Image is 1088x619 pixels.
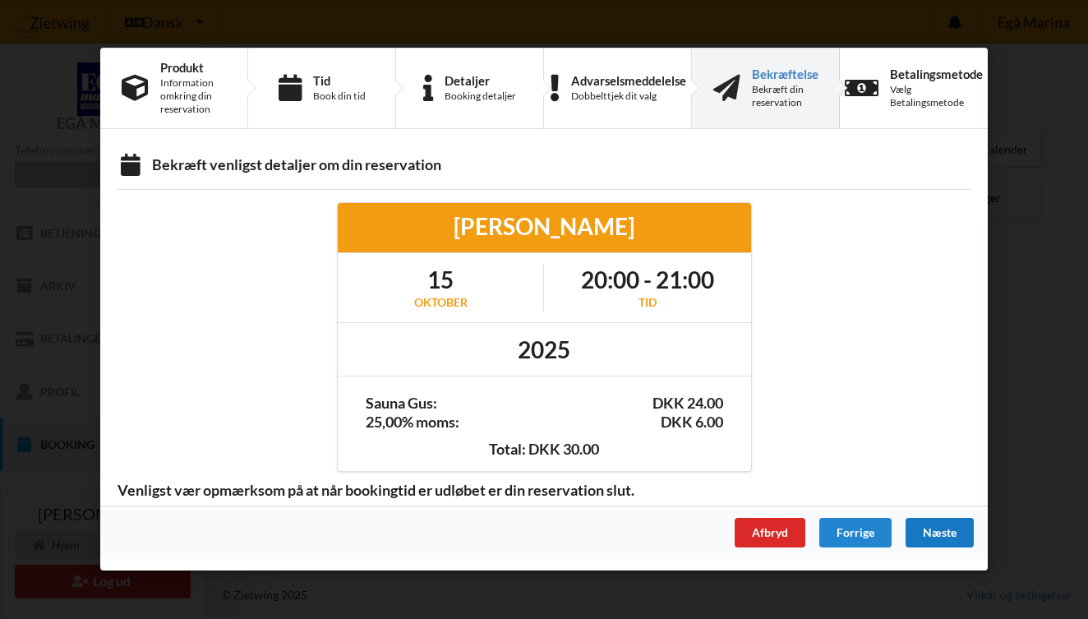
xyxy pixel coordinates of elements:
div: Vælg Betalingsmetode [890,83,983,109]
div: Bekræft venligst detaljer om din reservation [118,156,970,178]
div: Betalingsmetode [890,67,983,81]
div: Tid [313,74,366,87]
div: Information omkring din reservation [160,76,226,116]
div: [PERSON_NAME] [349,212,740,242]
div: Bekræft din reservation [752,83,818,109]
div: DKK 6.00 [661,413,723,432]
span: Venligst vær opmærksom på at når bookingtid er udløbet er din reservation slut. [106,481,646,500]
div: Produkt [160,61,226,74]
div: Booking detaljer [445,90,516,103]
div: Dobbelttjek dit valg [571,90,686,103]
h1: 15 [414,266,468,295]
div: DKK 24.00 [652,395,723,413]
h1: 20:00 - 21:00 [581,266,714,295]
div: Næste [906,519,974,548]
div: Detaljer [445,74,516,87]
div: oktober [414,295,468,312]
div: Tid [581,295,714,312]
div: Forrige [819,519,892,548]
h1: 2025 [518,335,570,364]
div: Sauna Gus: [366,395,437,413]
div: 25,00% moms: [366,413,459,432]
div: Total: DKK 30.00 [349,386,740,460]
div: Bekræftelse [752,67,818,81]
div: Advarselsmeddelelse [571,74,686,87]
div: Afbryd [735,519,805,548]
div: Book din tid [313,90,366,103]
